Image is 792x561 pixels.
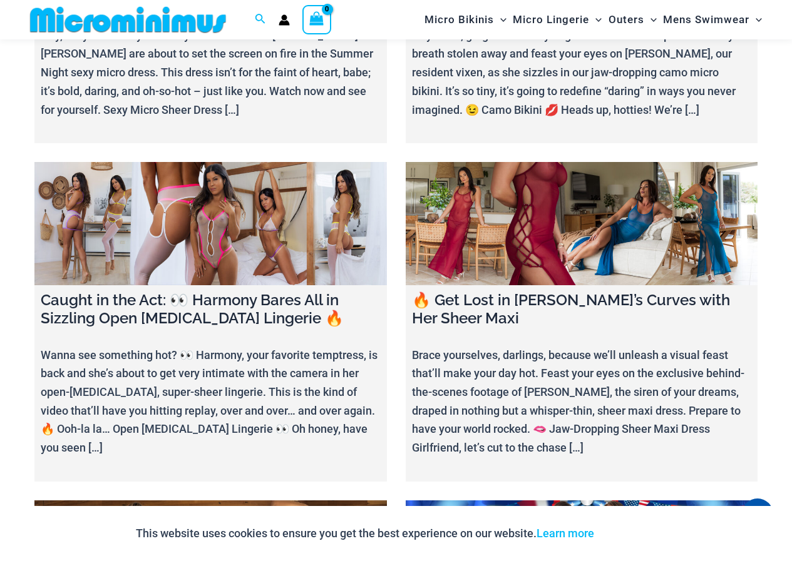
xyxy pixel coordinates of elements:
[41,291,381,328] h4: Caught in the Act: 👀 Harmony Bares All in Sizzling Open [MEDICAL_DATA] Lingerie 🔥
[412,346,752,457] p: Brace yourselves, darlings, because we’ll unleash a visual feast that’ll make your day hot. Feast...
[424,4,494,36] span: Micro Bikinis
[41,346,381,457] p: Wanna see something hot? 👀 Harmony, your favorite temptress, is back and she’s about to get very ...
[644,4,657,36] span: Menu Toggle
[419,2,767,38] nav: Site Navigation
[302,5,331,34] a: View Shopping Cart, empty
[663,4,749,36] span: Mens Swimwear
[604,518,657,548] button: Accept
[41,26,381,119] p: Hey, sexy! Get ready to have your mind blown. [PERSON_NAME] and [PERSON_NAME] are about to set th...
[609,4,644,36] span: Outers
[412,291,752,328] h4: 🔥 Get Lost in [PERSON_NAME]’s Curves with Her Sheer Maxi
[605,4,660,36] a: OutersMenu ToggleMenu Toggle
[25,6,231,34] img: MM SHOP LOGO FLAT
[279,14,290,26] a: Account icon link
[537,527,594,540] a: Learn more
[412,26,752,119] p: Hey there, gorgeous! Ready to get a little wild? Prepare to have your breath stolen away and feas...
[255,12,266,28] a: Search icon link
[513,4,589,36] span: Micro Lingerie
[421,4,510,36] a: Micro BikinisMenu ToggleMenu Toggle
[749,4,762,36] span: Menu Toggle
[34,162,387,285] a: Caught in the Act: 👀 Harmony Bares All in Sizzling Open Crotch Lingerie 🔥
[589,4,602,36] span: Menu Toggle
[136,524,594,543] p: This website uses cookies to ensure you get the best experience on our website.
[510,4,605,36] a: Micro LingerieMenu ToggleMenu Toggle
[406,162,758,285] a: 🔥 Get Lost in Heather’s Curves with Her Sheer Maxi
[494,4,507,36] span: Menu Toggle
[660,4,765,36] a: Mens SwimwearMenu ToggleMenu Toggle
